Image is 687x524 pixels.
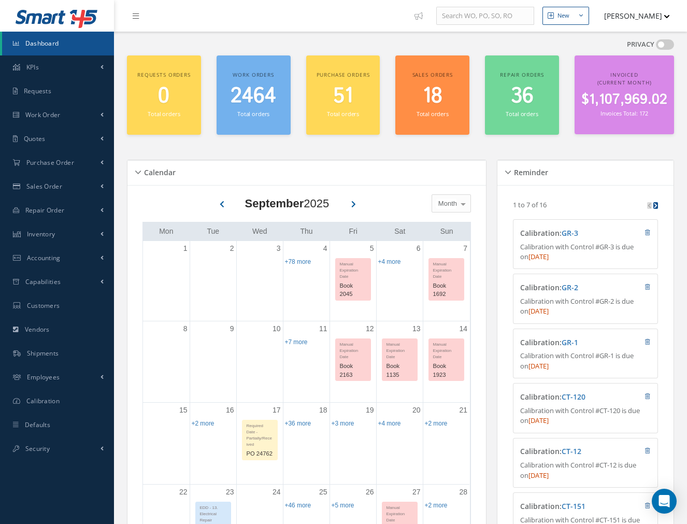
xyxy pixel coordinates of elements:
[412,71,453,78] span: Sales orders
[25,206,65,215] span: Repair Order
[298,225,314,238] a: Thursday
[364,321,376,336] a: September 12, 2025
[27,373,60,381] span: Employees
[336,280,370,301] div: Book 2045
[410,321,423,336] a: September 13, 2025
[382,360,417,381] div: Book 1135
[376,403,423,484] td: September 20, 2025
[395,55,469,135] a: Sales orders 18 Total orders
[513,200,547,209] p: 1 to 7 of 16
[376,321,423,402] td: September 13, 2025
[417,110,449,118] small: Total orders
[270,321,283,336] a: September 10, 2025
[423,403,469,484] td: September 21, 2025
[562,501,585,511] a: CT-151
[562,392,585,402] a: CT-120
[520,242,651,262] p: Calibration with Control #GR-3 is due on
[317,71,370,78] span: Purchase orders
[336,259,370,280] div: Manual Expiration Date
[285,502,311,509] a: Show 46 more events
[485,55,559,135] a: Repair orders 36 Total orders
[382,502,417,523] div: Manual Expiration Date
[25,444,50,453] span: Security
[190,241,236,321] td: September 2, 2025
[25,420,50,429] span: Defaults
[127,55,201,135] a: Requests orders 0 Total orders
[27,253,61,262] span: Accounting
[429,280,464,301] div: Book 1692
[27,349,59,358] span: Shipments
[336,339,370,360] div: Manual Expiration Date
[560,337,578,347] span: :
[562,337,578,347] a: GR-1
[520,229,614,238] h4: Calibration
[557,11,569,20] div: New
[283,403,330,484] td: September 18, 2025
[610,71,638,78] span: Invoiced
[600,109,648,117] small: Invoices Total: 172
[196,502,231,523] div: EDD - 13. Electrical Repair
[26,396,60,405] span: Calibration
[425,502,448,509] a: Show 2 more events
[250,225,269,238] a: Wednesday
[245,195,330,212] div: 2025
[520,460,651,480] p: Calibration with Control #CT-12 is due on
[275,241,283,256] a: September 3, 2025
[461,241,469,256] a: September 7, 2025
[425,420,448,427] a: Show 2 more events
[330,241,376,321] td: September 5, 2025
[332,502,354,509] a: Show 5 more events
[270,485,283,500] a: September 24, 2025
[231,81,276,111] span: 2464
[423,241,469,321] td: September 7, 2025
[347,225,359,238] a: Friday
[562,228,578,238] a: GR-3
[511,165,548,177] h5: Reminder
[528,361,549,371] span: [DATE]
[242,448,277,460] div: PO 24762
[562,446,581,456] a: CT-12
[520,406,651,426] p: Calibration with Control #CT-120 is due on
[181,321,190,336] a: September 8, 2025
[520,338,614,347] h4: Calibration
[333,81,353,111] span: 51
[562,282,578,292] a: GR-2
[429,360,464,381] div: Book 1923
[560,392,585,402] span: :
[364,485,376,500] a: September 26, 2025
[376,241,423,321] td: September 6, 2025
[410,403,423,418] a: September 20, 2025
[190,403,236,484] td: September 16, 2025
[25,110,61,119] span: Work Order
[26,158,74,167] span: Purchase Order
[457,403,469,418] a: September 21, 2025
[236,403,283,484] td: September 17, 2025
[528,306,549,316] span: [DATE]
[181,241,190,256] a: September 1, 2025
[520,296,651,317] p: Calibration with Control #GR-2 is due on
[192,420,214,427] a: Show 2 more events
[520,284,614,292] h4: Calibration
[2,32,114,55] a: Dashboard
[306,55,380,135] a: Purchase orders 51 Total orders
[423,81,442,111] span: 18
[392,225,407,238] a: Saturday
[236,241,283,321] td: September 3, 2025
[148,110,180,118] small: Total orders
[457,321,469,336] a: September 14, 2025
[317,321,330,336] a: September 11, 2025
[158,81,169,111] span: 0
[24,134,46,143] span: Quotes
[520,393,614,402] h4: Calibration
[528,252,549,261] span: [DATE]
[143,241,190,321] td: September 1, 2025
[594,6,670,26] button: [PERSON_NAME]
[652,489,677,514] div: Open Intercom Messenger
[457,485,469,500] a: September 28, 2025
[177,403,190,418] a: September 15, 2025
[528,471,549,480] span: [DATE]
[520,502,614,511] h4: Calibration
[438,225,455,238] a: Sunday
[236,321,283,402] td: September 10, 2025
[26,182,62,191] span: Sales Order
